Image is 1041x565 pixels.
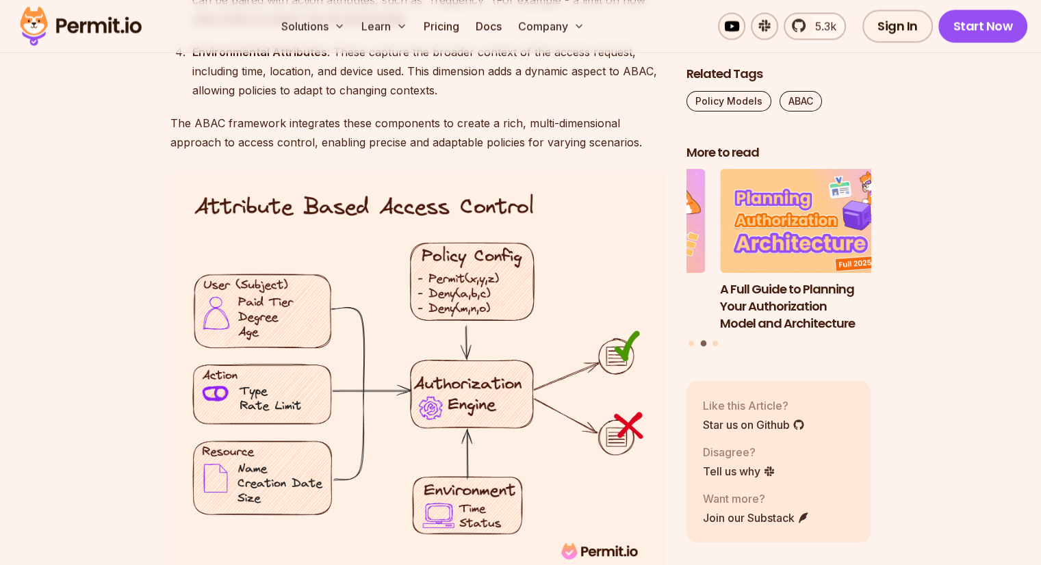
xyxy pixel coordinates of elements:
[784,12,846,40] a: 5.3k
[192,45,327,59] strong: Environmental Attributes
[686,66,871,83] h2: Related Tags
[521,170,706,332] li: 1 of 3
[170,114,665,152] p: The ABAC framework integrates these components to create a rich, multi-dimensional approach to ac...
[418,12,465,40] a: Pricing
[689,341,694,346] button: Go to slide 1
[712,341,718,346] button: Go to slide 3
[703,510,810,526] a: Join our Substack
[521,281,706,332] h3: Policy-Based Access Control (PBAC) Isn’t as Great as You Think
[356,12,413,40] button: Learn
[276,12,350,40] button: Solutions
[703,417,805,433] a: Star us on Github
[700,341,706,347] button: Go to slide 2
[720,170,905,332] li: 2 of 3
[192,42,665,100] div: : These capture the broader context of the access request, including time, location, and device u...
[780,91,822,111] a: ABAC
[720,170,905,274] img: A Full Guide to Planning Your Authorization Model and Architecture
[470,12,507,40] a: Docs
[938,10,1028,42] a: Start Now
[862,10,933,42] a: Sign In
[686,144,871,161] h2: More to read
[720,281,905,332] h3: A Full Guide to Planning Your Authorization Model and Architecture
[686,170,871,349] div: Posts
[703,444,775,460] p: Disagree?
[703,463,775,479] a: Tell us why
[807,18,836,34] span: 5.3k
[513,12,590,40] button: Company
[703,490,810,507] p: Want more?
[686,91,771,111] a: Policy Models
[14,3,148,49] img: Permit logo
[720,170,905,332] a: A Full Guide to Planning Your Authorization Model and ArchitectureA Full Guide to Planning Your A...
[703,397,805,414] p: Like this Article?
